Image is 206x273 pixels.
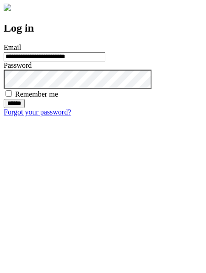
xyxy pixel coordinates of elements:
img: logo-4e3dc11c47720685a147b03b5a06dd966a58ff35d612b21f08c02c0306f2b779.png [4,4,11,11]
label: Password [4,61,32,69]
h2: Log in [4,22,202,34]
label: Email [4,44,21,51]
a: Forgot your password? [4,108,71,116]
label: Remember me [15,90,58,98]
